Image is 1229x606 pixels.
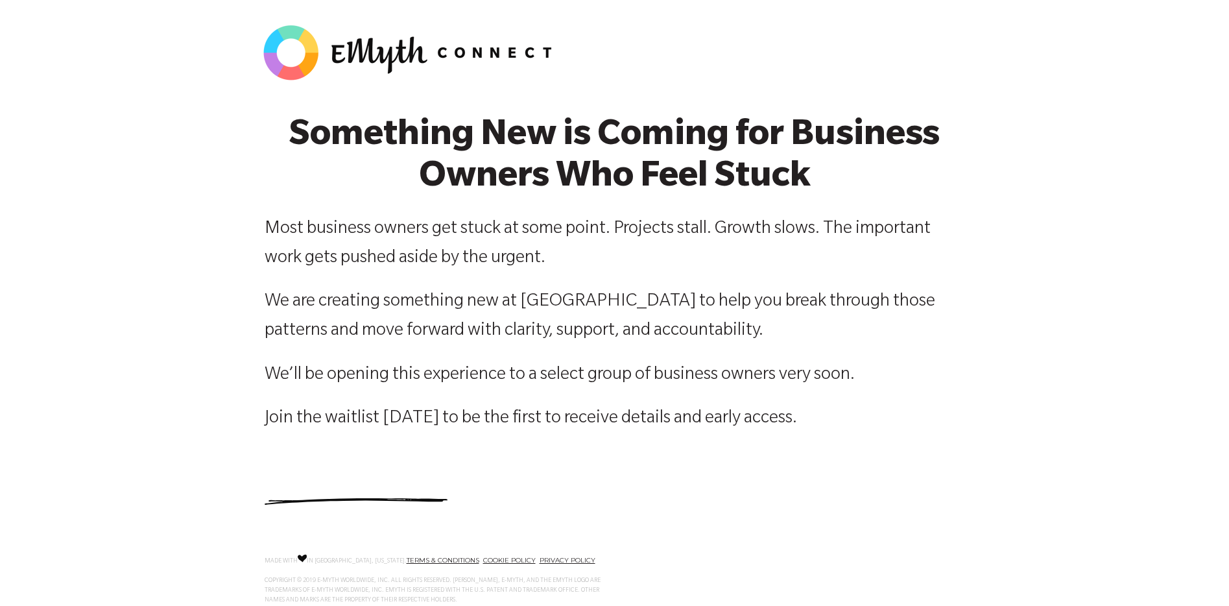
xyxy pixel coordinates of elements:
[483,556,536,564] a: COOKIE POLICY
[265,558,298,564] span: MADE WITH
[258,20,564,85] img: EMyth-Connect
[298,554,307,563] img: Love
[407,556,479,564] a: TERMS & CONDITIONS
[265,288,965,346] p: We are creating something new at [GEOGRAPHIC_DATA] to help you break through those patterns and m...
[265,498,447,505] img: underline.svg
[540,556,595,564] a: PRIVACY POLICY
[307,558,407,564] span: IN [GEOGRAPHIC_DATA], [US_STATE].
[265,361,965,391] p: We’ll be opening this experience to a select group of business owners very soon.
[265,215,965,274] p: Most business owners get stuck at some point. Projects stall. Growth slows. The important work ge...
[265,577,601,603] span: COPYRIGHT © 2019 E-MYTH WORLDWIDE, INC. ALL RIGHTS RESERVED. [PERSON_NAME], E-MYTH, AND THE EMYTH...
[265,405,965,434] p: Join the waitlist [DATE] to be the first to receive details and early access.
[265,118,965,200] h2: Something New is Coming for Business Owners Who Feel Stuck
